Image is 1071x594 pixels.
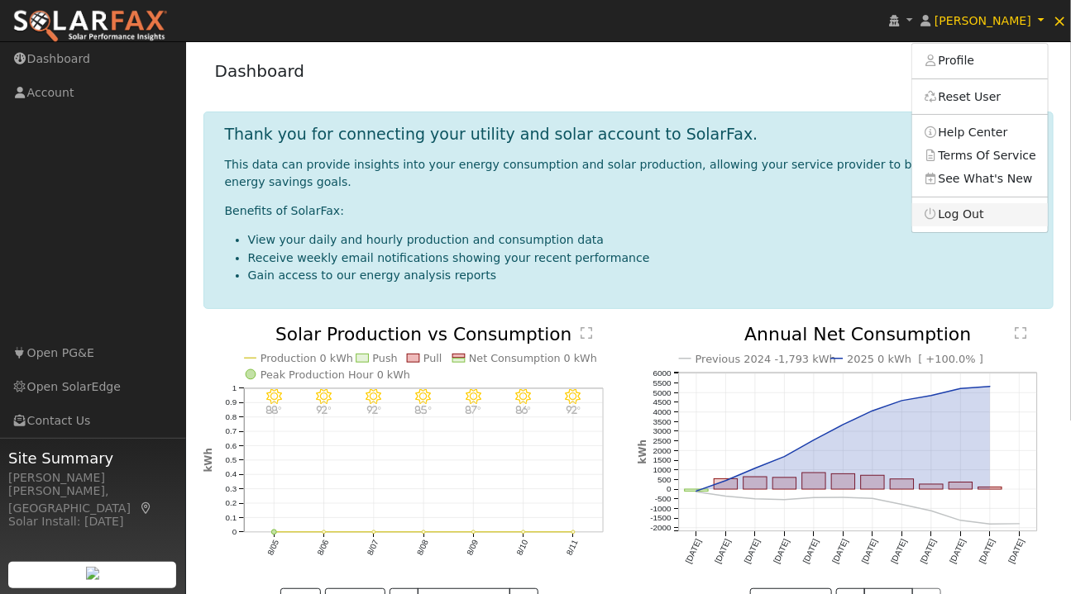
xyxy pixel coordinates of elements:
[248,267,1040,284] li: Gain access to our energy analysis reports
[714,479,737,490] rect: onclick=""
[653,417,672,426] text: 3500
[650,514,672,523] text: -1500
[86,567,99,580] img: retrieve
[232,383,236,392] text: 1
[891,479,914,489] rect: onclick=""
[696,353,837,365] text: Previous 2024 -1,793 kWh
[8,513,177,530] div: Solar Install: [DATE]
[265,389,281,405] i: 8/05 - Clear
[802,473,825,489] rect: onclick=""
[783,455,787,459] circle: onclick=""
[225,412,237,421] text: 0.8
[890,538,909,565] text: [DATE]
[684,538,703,565] text: [DATE]
[1007,538,1026,565] text: [DATE]
[225,125,758,144] h1: Thank you for connecting your utility and solar account to SolarFax.
[930,394,933,397] circle: onclick=""
[248,231,1040,249] li: View your daily and hourly production and consumption data
[415,539,430,558] text: 8/08
[667,485,672,494] text: 0
[581,326,593,340] text: 
[416,389,432,405] i: 8/08 - Clear
[650,523,672,532] text: -2000
[469,352,597,364] text: Net Consumption 0 kWh
[772,538,791,565] text: [DATE]
[959,519,963,522] circle: onclick=""
[12,9,168,44] img: SolarFax
[653,388,672,397] text: 5000
[912,85,1048,108] a: Reset User
[743,477,767,489] rect: onclick=""
[515,539,530,558] text: 8/10
[655,494,672,503] text: -500
[812,497,815,500] circle: onclick=""
[653,465,672,474] text: 1000
[753,497,757,501] circle: onclick=""
[724,479,727,482] circle: onclick=""
[232,527,237,536] text: 0
[360,405,389,414] p: 92°
[959,387,963,390] circle: onclick=""
[225,158,1005,188] span: This data can provide insights into your energy consumption and solar production, allowing your s...
[261,368,410,381] text: Peak Production Hour 0 kWh
[1053,11,1067,31] span: ×
[653,446,672,455] text: 2000
[225,441,237,450] text: 0.6
[949,538,968,565] text: [DATE]
[653,456,672,465] text: 1500
[466,389,481,405] i: 8/09 - Clear
[978,487,1002,490] rect: onclick=""
[685,489,708,491] rect: onclick=""
[744,324,972,345] text: Annual Net Consumption
[275,324,572,345] text: Solar Production vs Consumption
[572,530,576,534] circle: onclick=""
[202,449,213,473] text: kWh
[772,478,796,489] rect: onclick=""
[8,482,177,517] div: [PERSON_NAME], [GEOGRAPHIC_DATA]
[783,498,787,501] circle: onclick=""
[248,249,1040,267] li: Receive weekly email notifications showing your recent performance
[713,538,732,565] text: [DATE]
[565,539,580,557] text: 8/11
[515,389,531,405] i: 8/10 - Clear
[1015,326,1026,340] text: 
[215,61,305,81] a: Dashboard
[842,423,845,426] circle: onclick=""
[901,399,904,402] circle: onclick=""
[8,447,177,469] span: Site Summary
[695,490,698,493] circle: onclick=""
[861,476,884,490] rect: onclick=""
[743,538,762,565] text: [DATE]
[316,389,332,405] i: 8/06 - Clear
[225,455,237,464] text: 0.5
[871,497,874,501] circle: onclick=""
[812,439,815,442] circle: onclick=""
[409,405,438,414] p: 85°
[1018,522,1021,525] circle: onclick=""
[509,405,538,414] p: 86°
[315,539,330,558] text: 8/06
[323,530,326,534] circle: onclick=""
[637,440,648,464] text: kWh
[653,378,672,387] text: 5500
[225,484,237,493] text: 0.3
[653,407,672,416] text: 4000
[657,475,672,484] text: 500
[842,496,845,499] circle: onclick=""
[650,504,672,513] text: -1000
[724,495,727,498] circle: onclick=""
[225,202,1040,220] p: Benefits of SolarFax:
[372,530,375,534] circle: onclick=""
[912,50,1048,73] a: Profile
[653,397,672,406] text: 4500
[472,530,476,534] circle: onclick=""
[8,469,177,487] div: [PERSON_NAME]
[261,352,353,364] text: Production 0 kWh
[912,203,1048,226] a: Log Out
[366,539,380,557] text: 8/07
[978,538,997,565] text: [DATE]
[225,499,237,508] text: 0.2
[265,539,280,558] text: 8/05
[830,538,849,565] text: [DATE]
[753,467,757,470] circle: onclick=""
